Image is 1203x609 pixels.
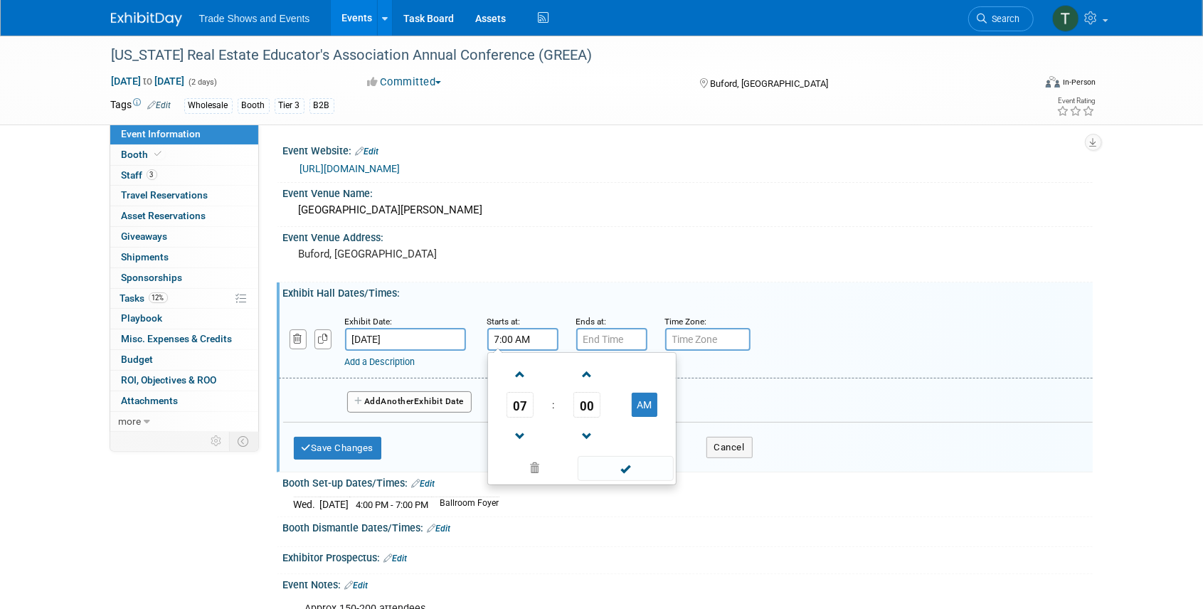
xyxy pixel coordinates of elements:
span: 4:00 PM - 7:00 PM [356,499,429,510]
a: Giveaways [110,227,258,247]
div: [US_STATE] Real Estate Educator's Association Annual Conference (GREEA) [107,43,1012,68]
span: Buford, [GEOGRAPHIC_DATA] [710,78,828,89]
span: [DATE] [DATE] [111,75,186,88]
span: Another [381,396,415,406]
span: to [142,75,155,87]
div: Exhibitor Prospectus: [283,547,1093,566]
img: ExhibitDay [111,12,182,26]
a: Booth [110,145,258,165]
span: Asset Reservations [122,210,206,221]
a: Edit [356,147,379,157]
div: Booth Dismantle Dates/Times: [283,517,1093,536]
a: Staff3 [110,166,258,186]
div: Wholesale [184,98,233,113]
small: Ends at: [576,317,607,327]
a: Done [576,460,674,480]
div: Tier 3 [275,98,304,113]
td: [DATE] [320,497,349,512]
input: End Time [576,328,647,351]
span: (2 days) [188,78,218,87]
a: Asset Reservations [110,206,258,226]
a: Shipments [110,248,258,268]
div: Event Website: [283,140,1093,159]
td: Ballroom Foyer [432,497,499,512]
span: Event Information [122,128,201,139]
div: Event Venue Address: [283,227,1093,245]
td: : [550,392,558,418]
a: Playbook [110,309,258,329]
div: In-Person [1062,77,1096,88]
a: Misc. Expenses & Credits [110,329,258,349]
button: AM [632,393,657,417]
pre: Buford, [GEOGRAPHIC_DATA] [299,248,605,260]
a: Event Information [110,125,258,144]
input: Time Zone [665,328,751,351]
span: Pick Minute [573,392,600,418]
span: Staff [122,169,157,181]
button: Save Changes [294,437,382,460]
span: more [119,415,142,427]
a: [URL][DOMAIN_NAME] [300,163,401,174]
span: ROI, Objectives & ROO [122,374,217,386]
small: Starts at: [487,317,521,327]
span: Trade Shows and Events [199,13,310,24]
a: Edit [412,479,435,489]
div: Event Rating [1056,97,1095,105]
span: 3 [147,169,157,180]
span: Booth [122,149,165,160]
div: Booth [238,98,270,113]
td: Tags [111,97,171,114]
span: Sponsorships [122,272,183,283]
div: [GEOGRAPHIC_DATA][PERSON_NAME] [294,199,1082,221]
span: 12% [149,292,168,303]
a: Decrement Minute [573,418,600,454]
div: Booth Set-up Dates/Times: [283,472,1093,491]
a: Edit [345,581,369,591]
span: Budget [122,354,154,365]
td: Toggle Event Tabs [229,432,258,450]
a: Tasks12% [110,289,258,309]
a: Sponsorships [110,268,258,288]
div: B2B [309,98,334,113]
a: Budget [110,350,258,370]
span: Playbook [122,312,163,324]
button: Cancel [706,437,753,458]
a: Add a Description [345,356,415,367]
a: Increment Hour [507,356,534,392]
span: Search [987,14,1020,24]
span: Misc. Expenses & Credits [122,333,233,344]
span: Giveaways [122,231,168,242]
small: Time Zone: [665,317,707,327]
a: Edit [148,100,171,110]
a: Increment Minute [573,356,600,392]
a: Edit [428,524,451,534]
input: Start Time [487,328,558,351]
span: Tasks [120,292,168,304]
td: Wed. [294,497,320,512]
a: Travel Reservations [110,186,258,206]
a: more [110,412,258,432]
i: Booth reservation complete [155,150,162,158]
a: ROI, Objectives & ROO [110,371,258,391]
div: Event Notes: [283,574,1093,593]
input: Date [345,328,466,351]
small: Exhibit Date: [345,317,393,327]
a: Decrement Hour [507,418,534,454]
span: Pick Hour [507,392,534,418]
img: Tiff Wagner [1052,5,1079,32]
button: AddAnotherExhibit Date [347,391,472,413]
button: Committed [362,75,447,90]
a: Edit [384,554,408,563]
a: Attachments [110,391,258,411]
div: Exhibit Hall Dates/Times: [283,282,1093,300]
span: Attachments [122,395,179,406]
span: Shipments [122,251,169,263]
a: Search [968,6,1034,31]
td: Personalize Event Tab Strip [205,432,230,450]
img: Format-Inperson.png [1046,76,1060,88]
span: Travel Reservations [122,189,208,201]
div: Event Format [950,74,1096,95]
div: Event Venue Name: [283,183,1093,201]
a: Clear selection [491,459,579,479]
